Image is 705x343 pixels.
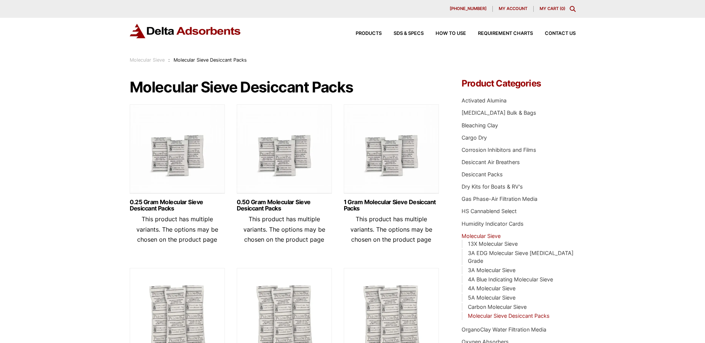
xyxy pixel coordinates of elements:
span: This product has multiple variants. The options may be chosen on the product page [350,215,432,243]
a: 13X Molecular Sieve [468,241,518,247]
h4: Product Categories [462,79,575,88]
span: Products [356,31,382,36]
a: SDS & SPECS [382,31,424,36]
a: Desiccant Packs [462,171,503,177]
img: Delta Adsorbents [130,24,241,38]
a: My account [493,6,534,12]
a: 4A Blue Indicating Molecular Sieve [468,276,553,282]
span: Contact Us [545,31,576,36]
h1: Molecular Sieve Desiccant Packs [130,79,440,95]
span: This product has multiple variants. The options may be chosen on the product page [136,215,218,243]
a: 1 Gram Molecular Sieve Desiccant Packs [344,199,439,212]
a: Corrosion Inhibitors and Films [462,147,536,153]
span: This product has multiple variants. The options may be chosen on the product page [243,215,325,243]
span: How to Use [436,31,466,36]
span: SDS & SPECS [394,31,424,36]
a: Molecular Sieve [462,233,501,239]
a: Cargo Dry [462,134,487,141]
div: Toggle Modal Content [570,6,576,12]
a: 0.25 Gram Molecular Sieve Desiccant Packs [130,199,225,212]
a: Desiccant Air Breathers [462,159,520,165]
span: 0 [561,6,564,11]
a: 3A Molecular Sieve [468,267,515,273]
a: OrganoClay Water Filtration Media [462,326,546,333]
a: Dry Kits for Boats & RV's [462,183,523,190]
a: 0.50 Gram Molecular Sieve Desiccant Packs [237,199,332,212]
a: 4A Molecular Sieve [468,285,515,291]
span: My account [499,7,527,11]
a: Activated Alumina [462,97,507,104]
a: Requirement Charts [466,31,533,36]
a: Molecular Sieve [130,57,165,63]
span: [PHONE_NUMBER] [450,7,486,11]
a: Contact Us [533,31,576,36]
a: [MEDICAL_DATA] Bulk & Bags [462,110,536,116]
a: [PHONE_NUMBER] [444,6,493,12]
a: Products [344,31,382,36]
span: Molecular Sieve Desiccant Packs [174,57,247,63]
span: : [168,57,170,63]
a: Gas Phase-Air Filtration Media [462,196,537,202]
a: 5A Molecular Sieve [468,294,515,301]
a: Bleaching Clay [462,122,498,128]
a: My Cart (0) [540,6,565,11]
a: Carbon Molecular Sieve [468,304,527,310]
a: How to Use [424,31,466,36]
span: Requirement Charts [478,31,533,36]
a: Humidity Indicator Cards [462,220,524,227]
a: HS Cannablend Select [462,208,517,214]
a: 3A EDG Molecular Sieve [MEDICAL_DATA] Grade [468,250,573,264]
a: Molecular Sieve Desiccant Packs [468,313,550,319]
